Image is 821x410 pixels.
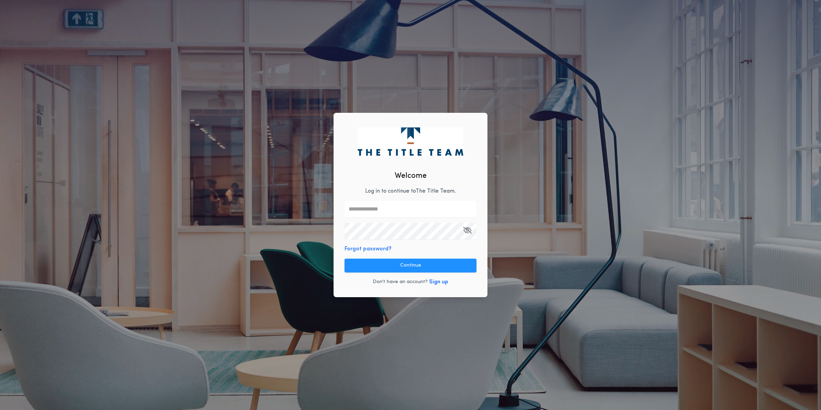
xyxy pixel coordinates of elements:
h2: Welcome [395,170,427,182]
button: Continue [345,259,476,272]
p: Log in to continue to The Title Team . [365,187,456,195]
p: Don't have an account? [373,279,428,285]
img: logo [358,127,463,155]
button: Sign up [429,278,448,286]
button: Forgot password? [345,245,392,253]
